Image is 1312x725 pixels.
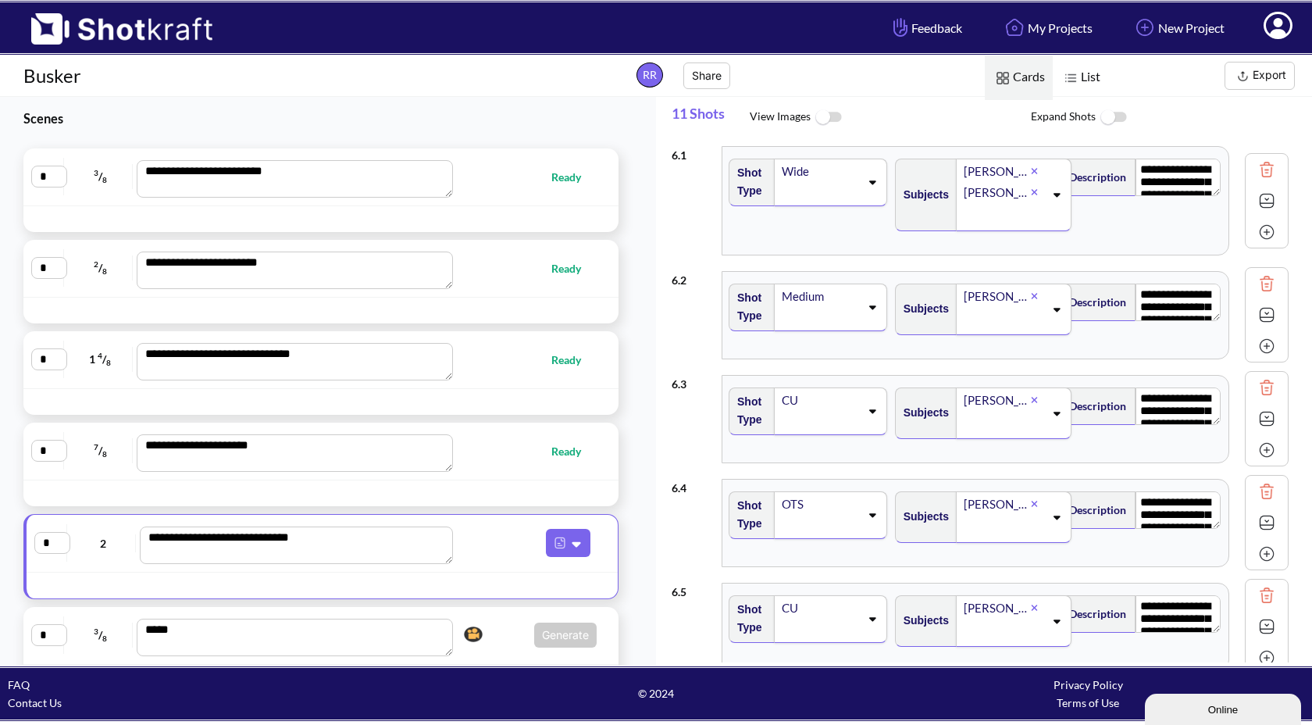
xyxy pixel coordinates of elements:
img: Card Icon [993,68,1013,88]
span: Shot Type [729,389,767,433]
span: Shot Type [729,597,767,641]
span: Subjects [896,400,949,426]
span: 8 [102,634,107,643]
a: FAQ [8,678,30,691]
span: 7 [94,442,98,452]
img: Camera Icon [460,623,487,646]
img: Expand Icon [1255,303,1278,327]
span: Subjects [896,608,949,634]
img: Expand Icon [1255,615,1278,638]
span: 3 [94,627,98,636]
a: My Projects [989,7,1104,48]
div: Wide [780,161,860,182]
span: Shot Type [729,493,767,537]
img: Pdf Icon [550,533,570,553]
span: 4 [98,351,102,360]
span: Feedback [890,19,962,37]
div: [PERSON_NAME] [962,494,1031,515]
div: Terms of Use [872,694,1304,712]
div: Medium [780,286,860,307]
img: Add Icon [1132,14,1158,41]
span: Shot Type [729,285,767,329]
img: Add Icon [1255,438,1278,462]
img: Add Icon [1255,334,1278,358]
span: Ready [551,442,597,460]
a: New Project [1120,7,1236,48]
img: Trash Icon [1255,272,1278,295]
span: 8 [102,266,107,276]
img: Add Icon [1255,220,1278,244]
span: / [68,255,133,280]
span: 1 / [68,347,133,372]
img: Expand Icon [1255,511,1278,534]
span: Description [1061,601,1126,627]
span: Cards [985,55,1053,100]
img: Export Icon [1233,66,1253,86]
span: / [68,438,133,463]
img: ToggleOff Icon [811,101,846,134]
img: Hand Icon [890,14,911,41]
span: Subjects [896,182,949,208]
button: Generate [534,623,597,648]
img: Add Icon [1255,646,1278,670]
span: Subjects [896,504,949,530]
span: RR [636,62,663,87]
img: Expand Icon [1255,189,1278,212]
a: Contact Us [8,696,62,709]
div: OTS [780,494,860,515]
span: Ready [551,259,597,277]
span: © 2024 [440,684,872,702]
span: Description [1061,289,1126,315]
div: 6 . 4 [672,471,714,497]
span: 2 [71,534,136,552]
span: 11 Shots [672,97,750,138]
iframe: chat widget [1145,691,1304,725]
span: Description [1061,497,1126,523]
img: Expand Icon [1255,407,1278,430]
span: Ready [551,168,597,186]
div: 6 . 1 [672,138,714,164]
span: Ready [551,351,597,369]
img: Trash Icon [1255,376,1278,399]
img: Trash Icon [1255,584,1278,607]
div: [PERSON_NAME] [962,182,1031,203]
span: 8 [106,358,111,367]
h3: Scenes [23,109,617,127]
span: 8 [102,175,107,184]
div: [PERSON_NAME] [962,598,1031,619]
div: CU [780,598,860,619]
button: Export [1225,62,1295,90]
div: Privacy Policy [872,676,1304,694]
span: Expand Shots [1031,101,1312,134]
img: List Icon [1061,68,1081,88]
span: 3 [94,168,98,177]
div: [PERSON_NAME] [962,390,1031,411]
img: Trash Icon [1255,158,1278,181]
div: 6 . 5 [672,575,714,601]
div: 6 . 2 [672,263,714,289]
span: View Images [750,101,1031,134]
img: Trash Icon [1255,480,1278,503]
img: Home Icon [1001,14,1028,41]
span: / [68,164,133,189]
div: 6 . 3 [672,367,714,393]
span: Shot Type [729,160,767,204]
button: Share [683,62,730,89]
span: List [1053,55,1108,100]
span: Description [1061,164,1126,190]
img: ToggleOff Icon [1096,101,1131,134]
span: Description [1061,393,1126,419]
span: 8 [102,449,107,459]
span: Subjects [896,296,949,322]
div: [PERSON_NAME] [962,286,1031,307]
div: [PERSON_NAME] [962,161,1031,182]
img: Add Icon [1255,542,1278,566]
span: 2 [94,259,98,269]
div: CU [780,390,860,411]
span: / [68,623,133,648]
